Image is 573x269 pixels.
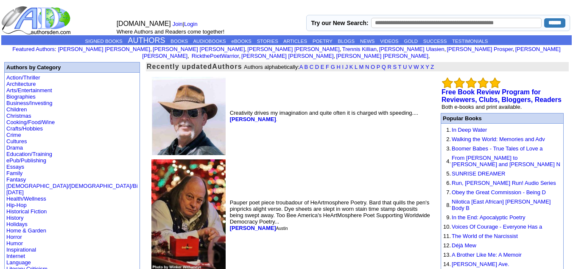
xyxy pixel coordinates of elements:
font: i [246,47,247,52]
a: Essays [6,164,24,170]
a: Join [173,21,183,27]
font: i [152,47,153,52]
a: Nilotica [East African] [PERSON_NAME] Body B [452,198,551,211]
a: Humor [6,240,23,246]
b: Authors by Category [6,64,61,71]
a: RickthePoetWarrior [190,53,239,59]
a: SIGNED BOOKS [85,39,123,44]
a: Biographies [6,93,36,100]
font: 6. [446,180,451,186]
img: shim.gif [443,135,444,135]
font: 1. [446,127,451,133]
a: D [315,64,319,70]
a: Family [6,170,22,176]
font: Austin [276,226,288,231]
img: shim.gif [443,260,444,260]
a: Featured Authors [12,46,55,52]
a: Walking the World: Memories and Adv [452,136,545,142]
a: S [393,64,397,70]
a: Crime [6,132,21,138]
a: Arts/Entertainment [6,87,52,93]
a: Trennis Killian [342,46,377,52]
label: Try our New Search: [311,20,368,26]
a: Holidays [6,221,28,227]
img: bigemptystars.png [454,77,465,88]
a: W [414,64,419,70]
a: N [365,64,369,70]
font: 4. [446,158,451,164]
img: bigemptystars.png [442,77,453,88]
b: Authors [212,63,242,70]
font: i [378,47,379,52]
a: M [359,64,363,70]
a: SUNRISE DREAMER [452,170,505,177]
font: Pauper poet piece troubadour of HeArtmosphere Poetry. Bard that quills the pen's pinpricks alight... [230,199,430,231]
a: [PERSON_NAME] Prosper [447,46,513,52]
a: [PERSON_NAME] [PERSON_NAME] [58,46,150,52]
font: 13. [443,252,451,258]
a: Voices Of Courage - Everyone Has a [452,224,542,230]
b: [PERSON_NAME] [230,225,276,231]
font: i [341,47,342,52]
a: NEWS [360,39,375,44]
a: Business/Investing [6,100,52,106]
img: 14713.jpg [151,77,226,155]
a: L [355,64,358,70]
a: F [326,64,329,70]
font: Popular Books [443,115,482,122]
a: G [331,64,335,70]
font: 5. [446,170,451,177]
a: STORIES [257,39,278,44]
a: Horror [6,234,22,240]
a: U [403,64,407,70]
a: Home & Garden [6,227,46,234]
a: Free Book Review Program for Reviewers, Clubs, Bloggers, Readers [442,88,562,103]
a: [PERSON_NAME] Ave. [452,261,509,267]
font: 11. [443,233,451,239]
a: In Deep Water [452,127,487,133]
img: bigemptystars.png [478,77,489,88]
a: [PERSON_NAME] Ulasien [379,46,444,52]
b: [PERSON_NAME] [230,116,276,122]
a: Run, [PERSON_NAME] Run! Audio Series [452,180,556,186]
a: AUTHORS [128,36,165,45]
font: 12. [443,242,451,249]
font: i [335,54,336,59]
a: Cultures [6,138,27,144]
a: VIDEOS [380,39,398,44]
a: Historical Fiction [6,208,47,215]
a: Hip-Hop [6,202,27,208]
a: V [408,64,412,70]
font: 7. [446,189,451,195]
font: 9. [446,214,451,221]
a: Inspirational [6,246,36,253]
a: [DATE] [6,189,24,195]
font: 3. [446,145,451,152]
a: ARTICLES [283,39,307,44]
img: bigemptystars.png [489,77,500,88]
a: History [6,215,23,221]
font: i [189,54,190,59]
font: i [430,54,430,59]
font: Creativity drives my imagination and quite often it is charged with speeding.... [230,110,418,122]
a: Drama [6,144,23,151]
a: R [387,64,391,70]
font: , , , , , , , , , , [58,46,561,59]
a: [PERSON_NAME] [PERSON_NAME] [142,46,560,59]
a: I [342,64,344,70]
font: 8. [446,202,451,208]
img: shim.gif [443,178,444,179]
a: Déjà Mew [452,242,476,249]
a: BLOGS [338,39,355,44]
img: shim.gif [443,153,444,154]
a: Obey the Great Commission - Being D [452,189,546,195]
font: | [173,21,201,27]
a: From [PERSON_NAME] to [PERSON_NAME] and [PERSON_NAME] N [452,155,560,167]
a: [PERSON_NAME] [PERSON_NAME] [336,53,428,59]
